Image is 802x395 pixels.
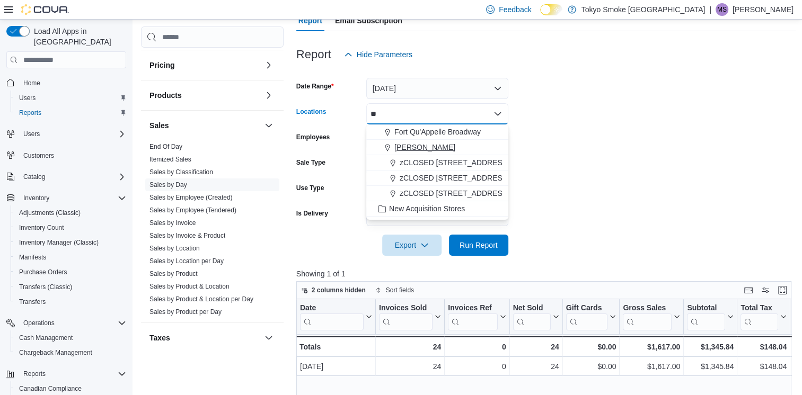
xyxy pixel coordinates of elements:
[366,155,508,170] button: zCLOSED [STREET_ADDRESS]
[149,232,225,239] a: Sales by Invoice & Product
[149,60,174,70] h3: Pricing
[513,303,559,330] button: Net Sold
[687,360,734,373] div: $1,345.84
[400,173,509,183] span: zCLOSED [STREET_ADDRESS]
[394,142,455,152] span: [PERSON_NAME]
[741,303,778,330] div: Total Tax
[149,282,230,291] span: Sales by Product & Location
[741,360,787,373] div: $148.04
[448,303,497,313] div: Invoices Ref
[11,205,130,220] button: Adjustments (Classic)
[23,173,45,181] span: Catalog
[687,303,734,330] button: Subtotal
[742,284,755,297] button: Keyboard shortcuts
[15,382,86,395] a: Canadian Compliance
[19,367,50,380] button: Reports
[19,109,41,117] span: Reports
[366,170,508,186] button: zCLOSED [STREET_ADDRESS]
[733,3,794,16] p: [PERSON_NAME]
[19,77,45,89] a: Home
[149,308,222,316] span: Sales by Product per Day
[379,303,433,313] div: Invoices Sold
[2,75,130,90] button: Home
[19,94,36,102] span: Users
[149,283,230,290] a: Sales by Product & Location
[2,169,130,184] button: Catalog
[513,360,559,373] div: 24
[15,92,40,104] a: Users
[149,245,200,252] a: Sales by Location
[149,90,260,101] button: Products
[149,156,191,163] a: Itemized Sales
[15,266,72,279] a: Purchase Orders
[623,303,680,330] button: Gross Sales
[11,265,130,280] button: Purchase Orders
[15,382,126,395] span: Canadian Compliance
[15,346,126,359] span: Chargeback Management
[15,251,126,264] span: Manifests
[776,284,789,297] button: Enter fullscreen
[19,149,126,162] span: Customers
[2,127,130,141] button: Users
[448,360,506,373] div: 0
[149,120,260,131] button: Sales
[23,194,49,202] span: Inventory
[149,295,253,303] a: Sales by Product & Location per Day
[581,3,706,16] p: Tokyo Smoke [GEOGRAPHIC_DATA]
[149,142,182,151] span: End Of Day
[149,333,260,343] button: Taxes
[741,340,787,353] div: $148.04
[11,220,130,235] button: Inventory Count
[19,209,81,217] span: Adjustments (Classic)
[300,303,364,330] div: Date
[379,340,441,353] div: 24
[513,340,559,353] div: 24
[299,340,372,353] div: Totals
[687,303,725,330] div: Subtotal
[296,184,324,192] label: Use Type
[300,360,372,373] div: [DATE]
[296,133,330,141] label: Employees
[19,283,72,291] span: Transfers (Classic)
[371,284,418,297] button: Sort fields
[149,155,191,164] span: Itemized Sales
[30,26,126,47] span: Load All Apps in [GEOGRAPHIC_DATA]
[2,148,130,163] button: Customers
[15,221,68,234] a: Inventory Count
[149,168,213,176] span: Sales by Classification
[379,303,433,330] div: Invoices Sold
[15,221,126,234] span: Inventory Count
[19,317,59,329] button: Operations
[23,130,40,138] span: Users
[296,268,797,279] p: Showing 1 of 1
[366,78,508,99] button: [DATE]
[149,270,198,277] a: Sales by Product
[149,193,233,202] span: Sales by Employee (Created)
[389,235,435,256] span: Export
[335,10,402,31] span: Email Subscription
[709,3,711,16] p: |
[15,346,96,359] a: Chargeback Management
[19,223,64,232] span: Inventory Count
[15,106,126,119] span: Reports
[19,192,126,204] span: Inventory
[19,268,67,276] span: Purchase Orders
[15,92,126,104] span: Users
[11,345,130,360] button: Chargeback Management
[389,203,465,214] span: New Acquisition Stores
[15,281,126,293] span: Transfers (Classic)
[566,360,616,373] div: $0.00
[19,170,126,183] span: Catalog
[11,330,130,345] button: Cash Management
[19,367,126,380] span: Reports
[149,244,200,253] span: Sales by Location
[717,3,727,16] span: MS
[149,168,213,176] a: Sales by Classification
[11,294,130,309] button: Transfers
[21,4,69,15] img: Cova
[262,59,275,71] button: Pricing
[400,188,509,199] span: zCLOSED [STREET_ADDRESS]
[11,280,130,294] button: Transfers (Classic)
[741,303,778,313] div: Total Tax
